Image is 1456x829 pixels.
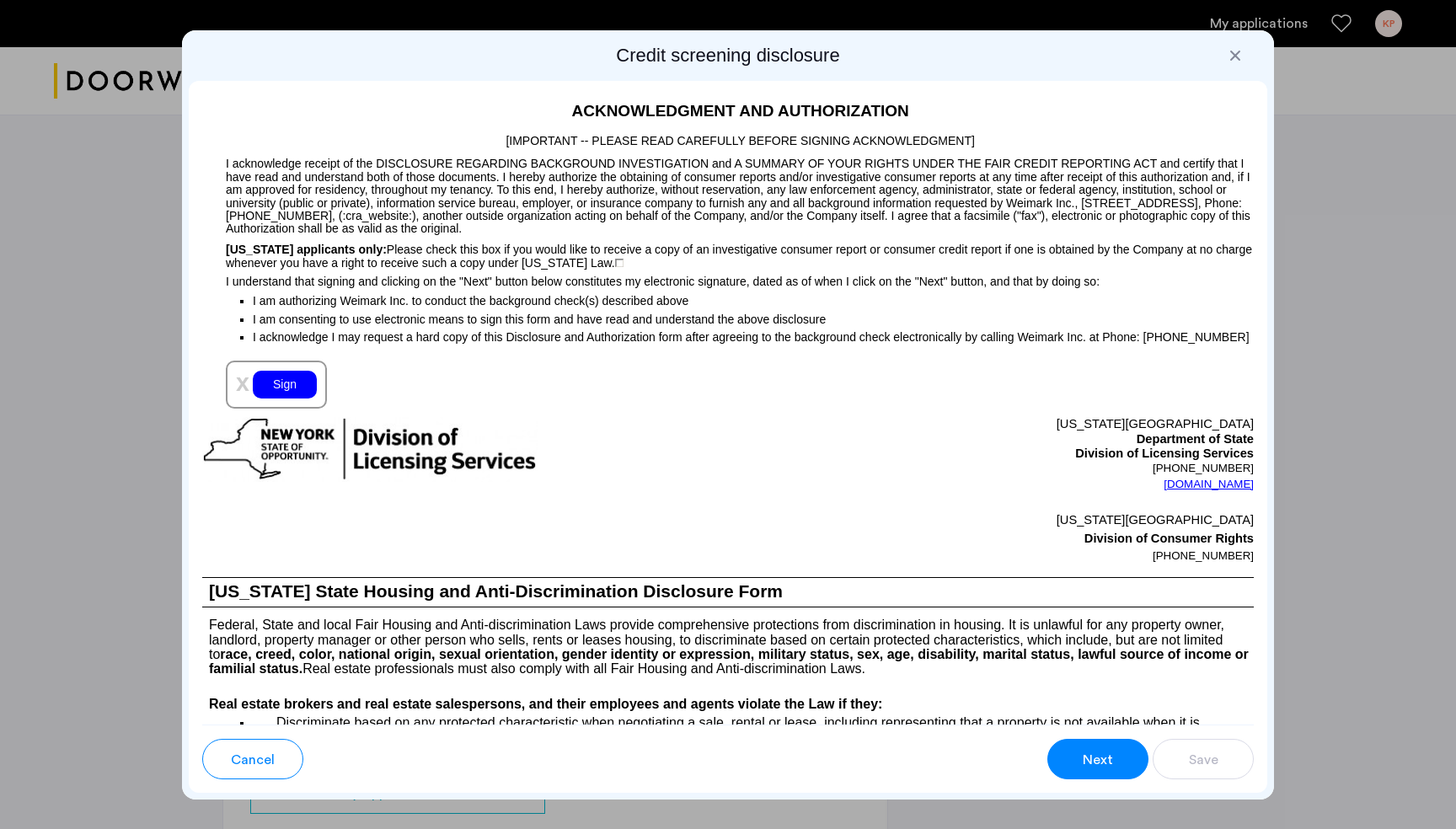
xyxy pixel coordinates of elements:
span: [US_STATE] applicants only: [226,243,387,256]
b: race, creed, color, national origin, sexual orientation, gender identity or expression, military ... [209,647,1249,676]
p: Please check this box if you would like to receive a copy of an investigative consumer report or ... [202,236,1254,270]
button: button [202,739,303,779]
p: [PHONE_NUMBER] [728,462,1254,475]
button: button [1153,739,1254,779]
p: [US_STATE][GEOGRAPHIC_DATA] [728,417,1254,432]
h2: Credit screening disclosure [189,44,1267,67]
span: Cancel [231,750,275,770]
button: button [1047,739,1148,779]
img: 4LAxfPwtD6BVinC2vKR9tPz10Xbrctccj4YAocJUAAAAASUVORK5CYIIA [615,259,624,267]
div: Sign [253,371,317,398]
p: Department of State [728,432,1254,447]
p: [US_STATE][GEOGRAPHIC_DATA] [728,511,1254,529]
p: Division of Consumer Rights [728,529,1254,548]
a: [DOMAIN_NAME] [1164,476,1254,493]
img: new-york-logo.png [202,417,538,482]
span: Next [1083,750,1113,770]
p: I acknowledge I may request a hard copy of this Disclosure and Authorization form after agreeing ... [253,330,1254,345]
p: I am authorizing Weimark Inc. to conduct the background check(s) described above [253,289,1254,310]
h2: ACKNOWLEDGMENT AND AUTHORIZATION [202,99,1254,124]
p: I understand that signing and clicking on the "Next" button below constitutes my electronic signa... [202,270,1254,288]
p: Division of Licensing Services [728,447,1254,462]
p: [IMPORTANT -- PLEASE READ CAREFULLY BEFORE SIGNING ACKNOWLEDGMENT] [202,123,1254,150]
p: [PHONE_NUMBER] [728,548,1254,564]
h4: Real estate brokers and real estate salespersons, and their employees and agents violate the Law ... [202,694,1254,714]
h1: [US_STATE] State Housing and Anti-Discrimination Disclosure Form [202,578,1254,607]
p: Federal, State and local Fair Housing and Anti-discrimination Laws provide comprehensive protecti... [202,607,1254,677]
p: I am consenting to use electronic means to sign this form and have read and understand the above ... [253,310,1254,329]
span: x [236,369,249,396]
p: I acknowledge receipt of the DISCLOSURE REGARDING BACKGROUND INVESTIGATION and A SUMMARY OF YOUR ... [202,150,1254,236]
span: Save [1189,750,1218,770]
p: Discriminate based on any protected characteristic when negotiating a sale, rental or lease, incl... [253,714,1254,745]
